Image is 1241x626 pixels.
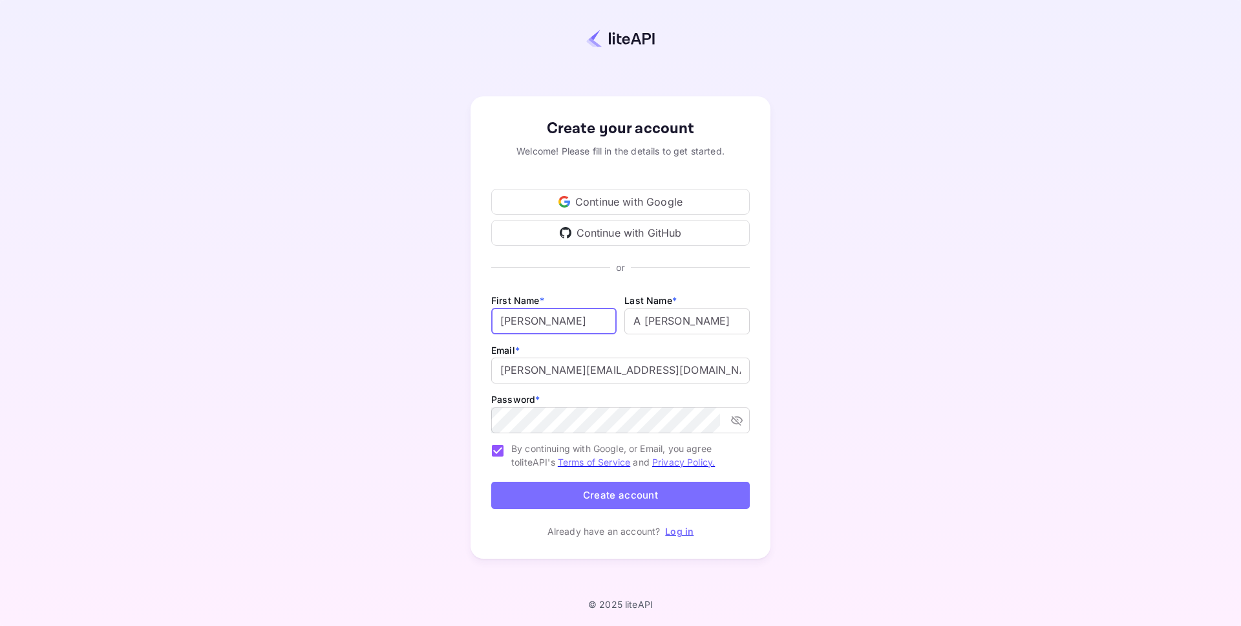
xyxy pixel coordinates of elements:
[491,482,750,510] button: Create account
[491,189,750,215] div: Continue with Google
[588,599,653,610] p: © 2025 liteAPI
[491,358,750,383] input: johndoe@gmail.com
[491,117,750,140] div: Create your account
[491,144,750,158] div: Welcome! Please fill in the details to get started.
[491,220,750,246] div: Continue with GitHub
[586,29,655,48] img: liteapi
[652,457,715,468] a: Privacy Policy.
[725,409,748,432] button: toggle password visibility
[491,394,540,405] label: Password
[558,457,630,468] a: Terms of Service
[511,442,739,469] span: By continuing with Google, or Email, you agree to liteAPI's and
[547,524,661,538] p: Already have an account?
[624,295,677,306] label: Last Name
[491,345,520,356] label: Email
[665,526,694,537] a: Log in
[491,295,544,306] label: First Name
[624,308,750,334] input: Doe
[491,308,617,334] input: John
